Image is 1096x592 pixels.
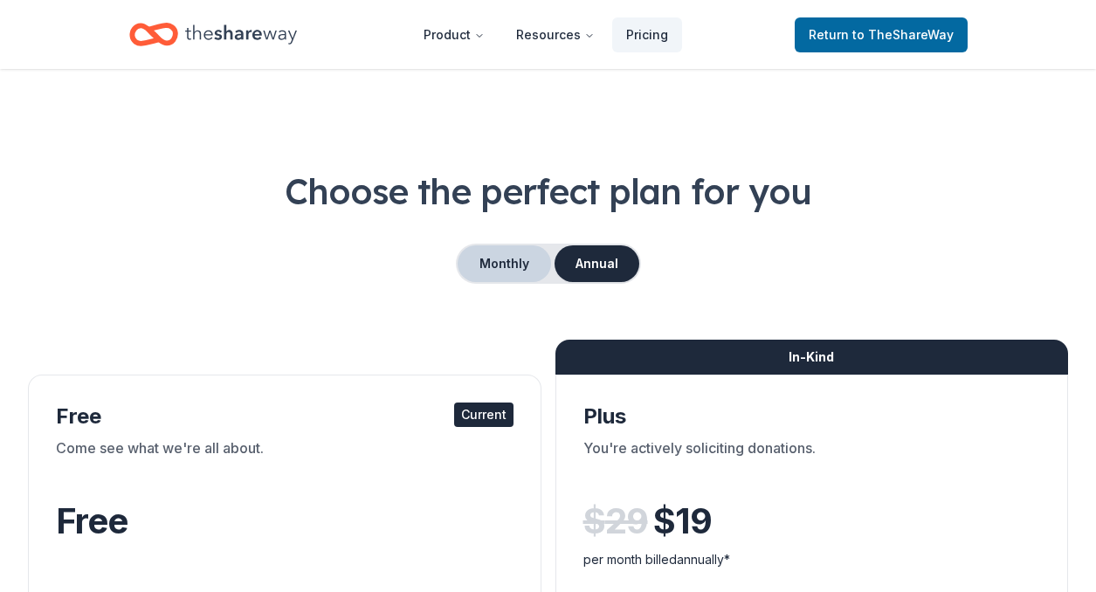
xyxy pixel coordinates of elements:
[410,14,682,55] nav: Main
[809,24,954,45] span: Return
[502,17,609,52] button: Resources
[583,437,1041,486] div: You're actively soliciting donations.
[458,245,551,282] button: Monthly
[56,403,514,430] div: Free
[555,340,1069,375] div: In-Kind
[852,27,954,42] span: to TheShareWay
[56,499,128,542] span: Free
[583,549,1041,570] div: per month billed annually*
[653,497,712,546] span: $ 19
[129,14,297,55] a: Home
[454,403,514,427] div: Current
[583,403,1041,430] div: Plus
[56,437,514,486] div: Come see what we're all about.
[795,17,968,52] a: Returnto TheShareWay
[612,17,682,52] a: Pricing
[28,167,1068,216] h1: Choose the perfect plan for you
[410,17,499,52] button: Product
[555,245,639,282] button: Annual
